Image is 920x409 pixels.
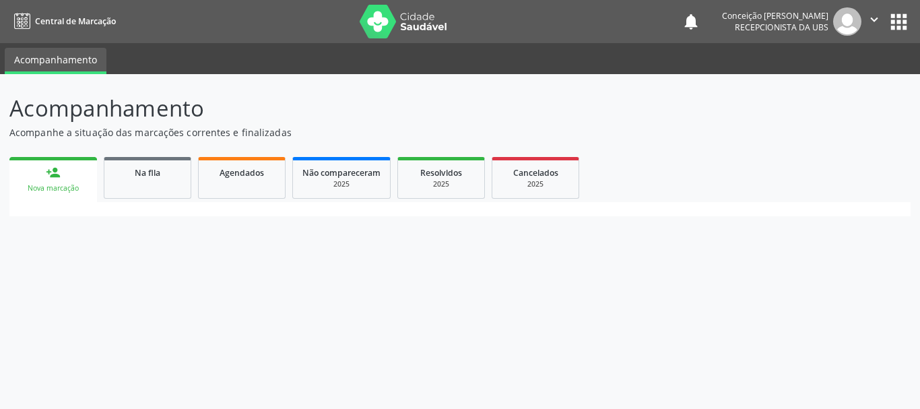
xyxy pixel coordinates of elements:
a: Central de Marcação [9,10,116,32]
p: Acompanhe a situação das marcações correntes e finalizadas [9,125,640,139]
div: Nova marcação [19,183,88,193]
button:  [861,7,887,36]
span: Cancelados [513,167,558,179]
p: Acompanhamento [9,92,640,125]
div: 2025 [502,179,569,189]
span: Recepcionista da UBS [735,22,828,33]
span: Não compareceram [302,167,381,179]
span: Resolvidos [420,167,462,179]
a: Acompanhamento [5,48,106,74]
div: 2025 [302,179,381,189]
button: apps [887,10,911,34]
i:  [867,12,882,27]
span: Agendados [220,167,264,179]
img: img [833,7,861,36]
span: Central de Marcação [35,15,116,27]
div: 2025 [407,179,475,189]
span: Na fila [135,167,160,179]
div: Conceição [PERSON_NAME] [722,10,828,22]
div: person_add [46,165,61,180]
button: notifications [682,12,700,31]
